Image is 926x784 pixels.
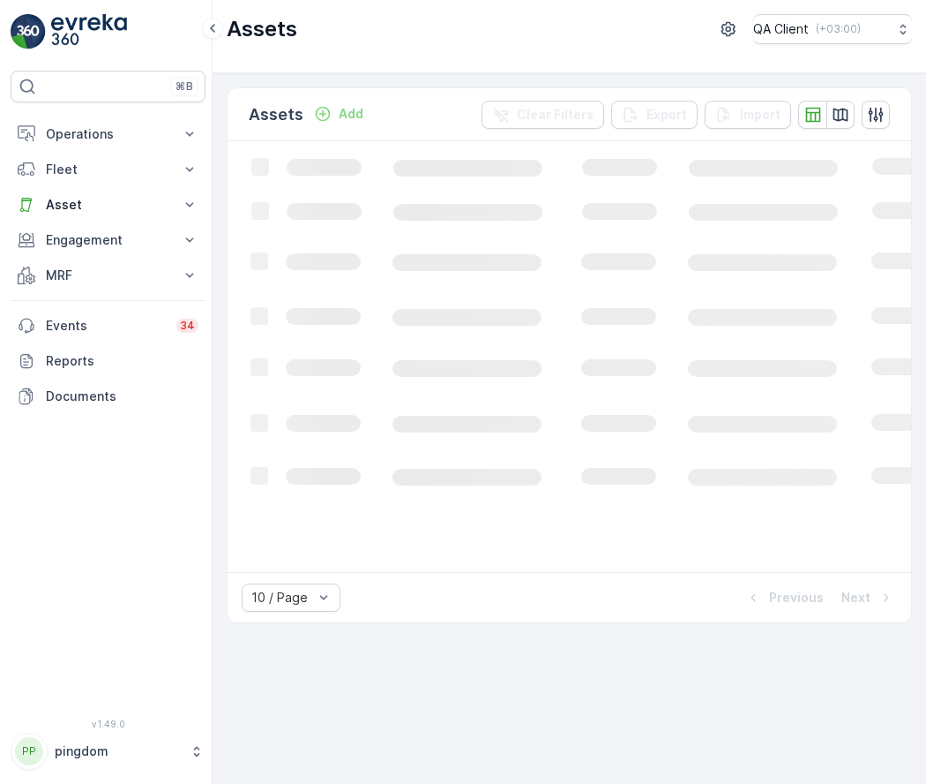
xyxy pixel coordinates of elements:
[11,308,205,343] a: Events34
[46,125,170,143] p: Operations
[11,733,205,770] button: PPpingdom
[51,14,127,49] img: logo_light-DOdMpM7g.png
[841,589,870,607] p: Next
[55,743,181,760] p: pingdom
[11,152,205,187] button: Fleet
[816,22,861,36] p: ( +03:00 )
[46,231,170,249] p: Engagement
[307,103,370,124] button: Add
[46,388,198,405] p: Documents
[11,117,205,152] button: Operations
[705,101,791,129] button: Import
[46,267,170,284] p: MRF
[753,14,912,44] button: QA Client(+03:00)
[11,258,205,293] button: MRF
[482,101,604,129] button: Clear Filters
[46,352,198,370] p: Reports
[840,587,897,608] button: Next
[249,102,303,127] p: Assets
[740,106,780,124] p: Import
[611,101,698,129] button: Export
[646,106,687,124] p: Export
[11,14,46,49] img: logo
[11,187,205,222] button: Asset
[46,196,170,214] p: Asset
[175,79,193,94] p: ⌘B
[11,343,205,379] a: Reports
[339,105,363,123] p: Add
[46,317,166,335] p: Events
[15,737,43,765] div: PP
[11,719,205,729] span: v 1.49.0
[753,20,809,38] p: QA Client
[46,161,170,178] p: Fleet
[11,379,205,414] a: Documents
[743,587,825,608] button: Previous
[769,589,824,607] p: Previous
[180,319,195,333] p: 34
[11,222,205,258] button: Engagement
[227,15,297,43] p: Assets
[517,106,594,124] p: Clear Filters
